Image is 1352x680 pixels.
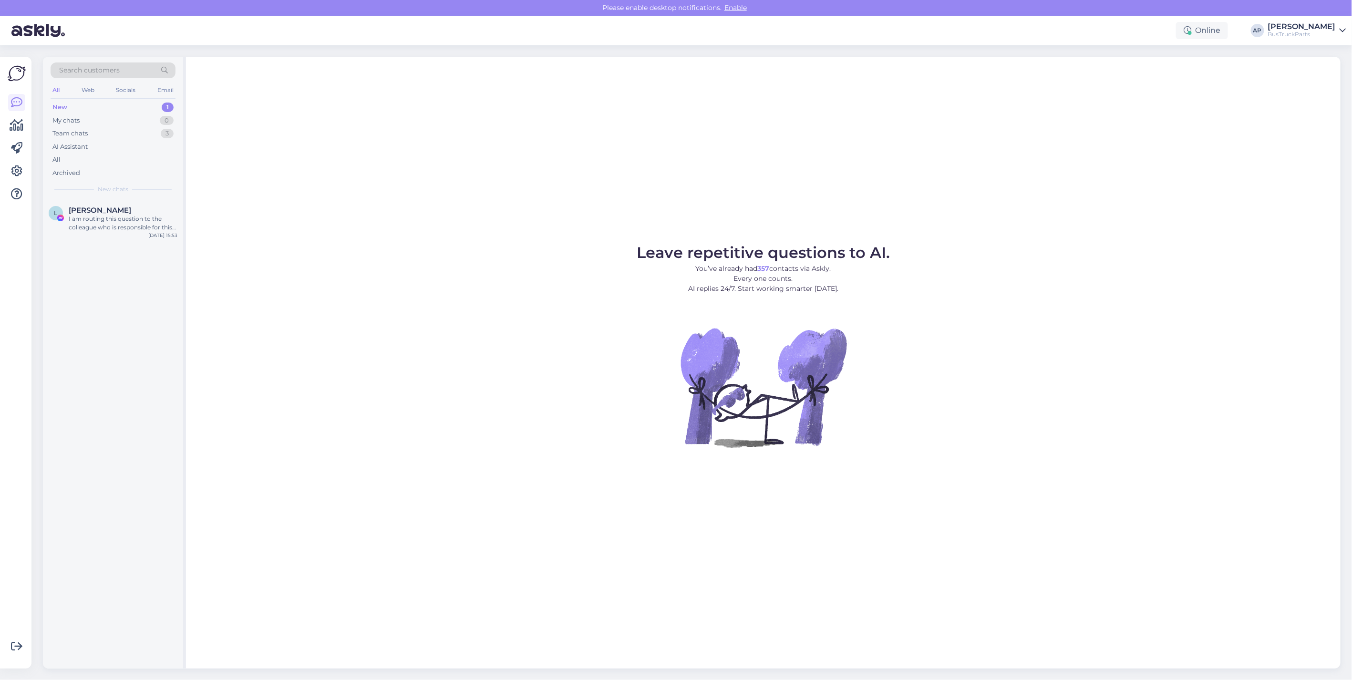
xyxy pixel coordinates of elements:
[1268,23,1346,38] a: [PERSON_NAME]BusTruckParts
[637,243,890,262] span: Leave repetitive questions to AI.
[678,301,849,473] img: No Chat active
[114,84,137,96] div: Socials
[80,84,96,96] div: Web
[51,84,62,96] div: All
[1176,22,1228,39] div: Online
[8,64,26,82] img: Askly Logo
[1268,31,1336,38] div: BusTruckParts
[1251,24,1264,37] div: AP
[52,142,88,152] div: AI Assistant
[52,116,80,125] div: My chats
[52,103,67,112] div: New
[155,84,175,96] div: Email
[52,168,80,178] div: Archived
[52,129,88,138] div: Team chats
[722,3,750,12] span: Enable
[69,215,177,232] div: I am routing this question to the colleague who is responsible for this topic. The reply might ta...
[758,264,770,273] b: 357
[162,103,174,112] div: 1
[59,65,120,75] span: Search customers
[161,129,174,138] div: 3
[98,185,128,194] span: New chats
[637,264,890,294] p: You’ve already had contacts via Askly. Every one counts. AI replies 24/7. Start working smarter [...
[69,206,131,215] span: Liam Strömberg
[148,232,177,239] div: [DATE] 15:53
[1268,23,1336,31] div: [PERSON_NAME]
[52,155,61,165] div: All
[54,209,58,216] span: L
[160,116,174,125] div: 0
